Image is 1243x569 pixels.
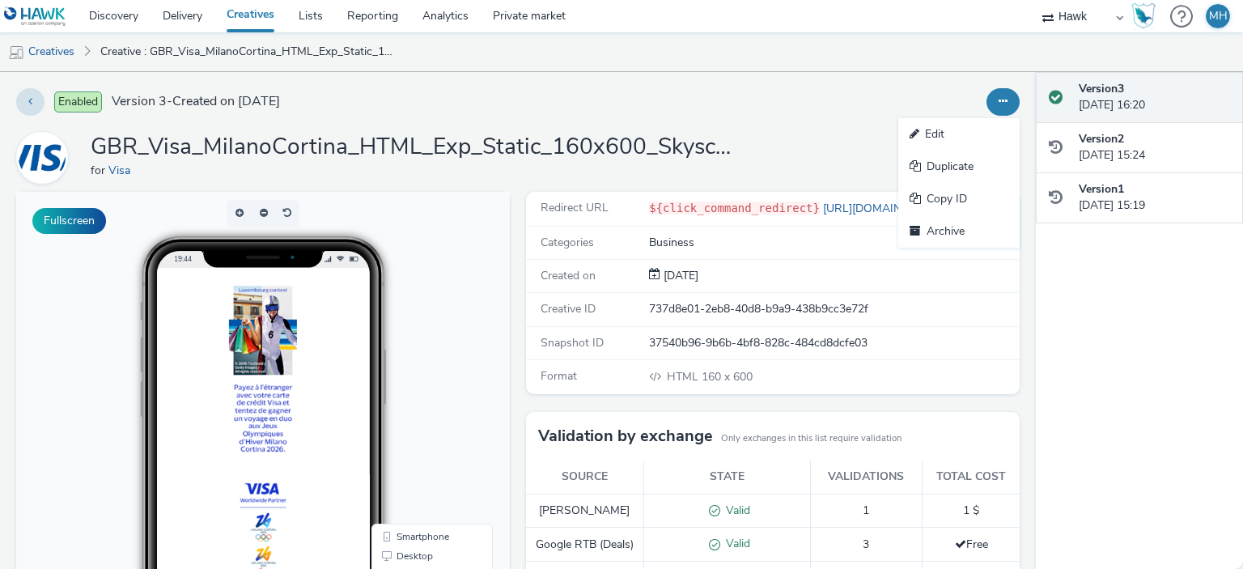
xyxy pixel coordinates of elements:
div: [DATE] 15:24 [1079,131,1230,164]
div: 737d8e01-2eb8-40d8-b9a9-438b9cc3e72f [649,301,1018,317]
span: Valid [720,536,750,551]
span: 160 x 600 [665,369,753,384]
span: 19:44 [158,62,176,71]
th: Validations [810,461,923,494]
span: Desktop [380,359,417,369]
span: Smartphone [380,340,433,350]
strong: Version 2 [1079,131,1124,146]
div: Business [649,235,1018,251]
span: Enabled [54,91,102,113]
td: [PERSON_NAME] [526,494,643,528]
button: Fullscreen [32,208,106,234]
h3: Validation by exchange [538,424,713,448]
img: undefined Logo [4,6,66,27]
th: Source [526,461,643,494]
span: 3 [863,537,869,552]
span: Free [955,537,988,552]
span: Created on [541,268,596,283]
a: Archive [898,215,1020,248]
span: 1 $ [963,503,979,518]
code: ${click_command_redirect} [649,202,820,214]
span: 1 [863,503,869,518]
span: Version 3 - Created on [DATE] [112,92,280,111]
h1: GBR_Visa_MilanoCortina_HTML_Exp_Static_160x600_Skyscraper_Ski_FR_20250825 [91,132,738,163]
small: Only exchanges in this list require validation [721,432,901,445]
th: State [643,461,810,494]
div: Creation 07 August 2025, 15:19 [660,268,698,284]
a: Hawk Academy [1131,3,1162,29]
strong: Version 1 [1079,181,1124,197]
li: Smartphone [358,335,473,355]
div: [DATE] 15:19 [1079,181,1230,214]
div: [DATE] 16:20 [1079,81,1230,114]
a: Duplicate [898,151,1020,183]
a: Edit [898,118,1020,151]
strong: Version 3 [1079,81,1124,96]
span: for [91,163,108,178]
td: Google RTB (Deals) [526,528,643,562]
span: Redirect URL [541,200,609,215]
div: 37540b96-9b6b-4bf8-828c-484cd8dcfe03 [649,335,1018,351]
div: MH [1209,4,1228,28]
span: Valid [720,503,750,518]
a: Visa [108,163,137,178]
th: Total cost [923,461,1020,494]
img: Hawk Academy [1131,3,1156,29]
span: HTML [667,369,702,384]
li: QR Code [358,374,473,393]
a: Creative : GBR_Visa_MilanoCortina_HTML_Exp_Static_160x600_Skyscraper_Ski_FR_20250825 [92,32,403,71]
a: Visa [16,150,74,165]
span: Creative ID [541,301,596,316]
span: Snapshot ID [541,335,604,350]
a: [URL][DOMAIN_NAME] [820,201,949,216]
img: Visa [19,134,66,181]
li: Desktop [358,355,473,374]
span: Format [541,368,577,384]
span: [DATE] [660,268,698,283]
a: Copy ID [898,183,1020,215]
span: QR Code [380,379,419,389]
span: Categories [541,235,594,250]
img: mobile [8,45,24,61]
